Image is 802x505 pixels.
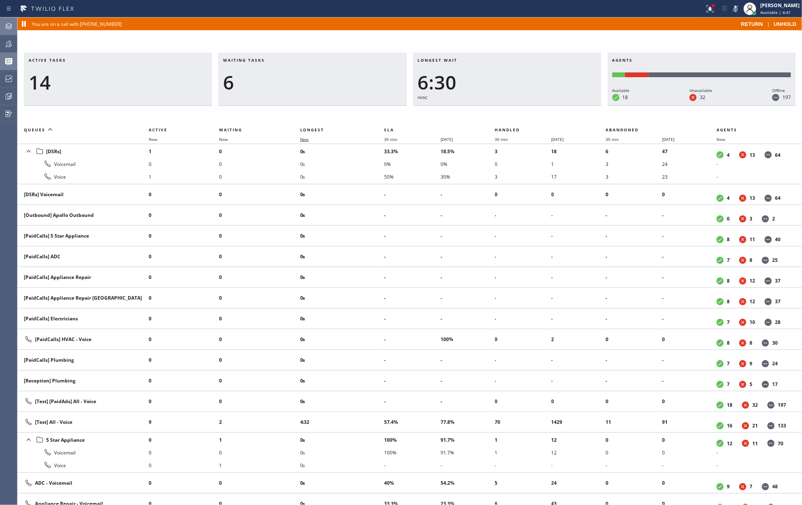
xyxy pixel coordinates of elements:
span: Agents [612,57,633,63]
li: 3 [495,170,551,183]
dt: Unavailable [739,257,746,264]
span: Now [300,136,309,142]
div: Unavailable: 32 [625,72,648,77]
li: - [551,271,606,284]
div: [PERSON_NAME] [760,2,800,9]
li: 70 [495,416,551,429]
li: - [551,230,606,242]
li: 0s [300,271,384,284]
li: 9 [149,416,219,429]
li: - [441,292,495,304]
dd: 7 [727,381,730,388]
dd: 37 [775,277,781,284]
span: 30 min [384,136,397,142]
li: - [662,209,717,222]
li: 33.3% [384,145,441,158]
dt: Available [717,195,724,202]
span: Waiting [219,127,242,133]
li: 1 [149,170,219,183]
li: 0 [149,292,219,304]
dd: 8 [727,277,730,284]
li: 1 [495,446,551,459]
div: [PaidCalls] Appliance Repair [GEOGRAPHIC_DATA] [24,294,142,301]
dd: 197 [783,94,791,101]
div: [Reception] Plumbing [24,377,142,384]
dd: 13 [750,195,755,201]
li: - [717,158,792,170]
dd: 64 [775,152,781,158]
li: - [662,312,717,325]
div: Voice [24,172,142,181]
dd: 11 [752,440,758,447]
span: [DATE] [551,136,564,142]
div: [Test] All - Voice [24,417,142,427]
li: 57.4% [384,416,441,429]
li: 1 [495,433,551,446]
div: HVAC [418,94,596,101]
dt: Available [717,215,724,222]
dd: 18 [623,94,628,101]
dt: Available [717,319,724,326]
div: Available [612,87,630,94]
li: 0 [219,170,300,183]
li: 6 [606,145,662,158]
li: 0s [300,433,384,446]
li: 0% [384,158,441,170]
li: - [662,374,717,387]
dt: Offline [765,236,772,243]
div: [DSRs] [24,146,142,157]
button: Mute [730,3,741,14]
dd: 12 [750,277,755,284]
dt: Unavailable [739,339,746,347]
li: 12 [551,446,606,459]
li: - [662,230,717,242]
dd: 37 [775,298,781,305]
dd: 8 [727,298,730,305]
li: - [384,312,441,325]
span: Active tasks [29,57,66,63]
span: [DATE] [441,136,453,142]
li: 0 [219,446,300,459]
dt: Unavailable [739,236,746,243]
li: 0 [149,271,219,284]
li: 0 [219,395,300,408]
dd: 30 [772,339,778,346]
li: 1429 [551,416,606,429]
li: 100% [384,433,441,446]
div: Voicemail [24,159,142,169]
dt: Offline [767,422,775,429]
li: - [551,312,606,325]
dt: Available [717,236,724,243]
span: Now [717,136,725,142]
li: 17 [551,170,606,183]
li: - [495,354,551,367]
li: 3 [606,158,662,170]
dt: Available [717,422,724,429]
li: - [717,170,792,183]
li: 0s [300,446,384,459]
li: - [551,250,606,263]
li: - [662,292,717,304]
dt: Offline [772,94,779,101]
li: 0 [149,374,219,387]
div: Available: 18 [612,72,625,77]
li: 0 [149,312,219,325]
dd: 3 [750,215,752,222]
li: - [384,250,441,263]
li: 0 [219,271,300,284]
dt: Available [717,360,724,367]
dd: 11 [750,236,755,243]
dt: Available [717,339,724,347]
li: - [495,209,551,222]
li: 0s [300,333,384,346]
dt: Offline [762,257,769,264]
li: - [495,292,551,304]
li: 0 [219,354,300,367]
dd: 70 [778,440,783,447]
span: Handled [495,127,520,133]
span: UNHOLD [774,21,796,27]
li: 0 [662,333,717,346]
dt: Unavailable [739,360,746,367]
dt: Available [717,381,724,388]
li: 30% [441,170,495,183]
